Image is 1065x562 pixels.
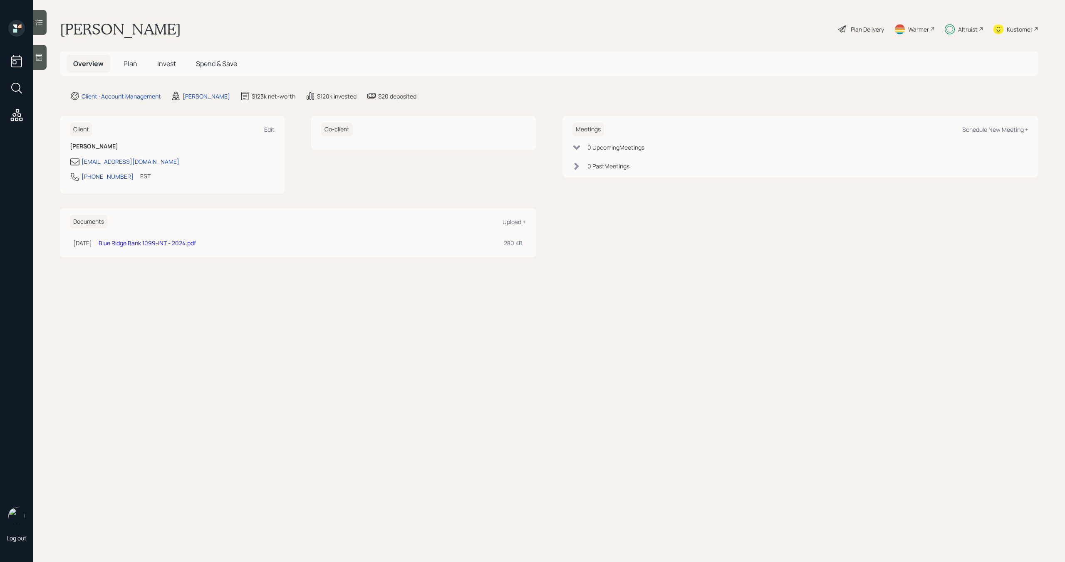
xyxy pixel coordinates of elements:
[70,215,107,229] h6: Documents
[958,25,978,34] div: Altruist
[378,92,416,101] div: $20 deposited
[8,508,25,524] img: michael-russo-headshot.png
[73,239,92,247] div: [DATE]
[587,162,629,170] div: 0 Past Meeting s
[70,123,92,136] h6: Client
[60,20,181,38] h1: [PERSON_NAME]
[321,123,353,136] h6: Co-client
[851,25,884,34] div: Plan Delivery
[70,143,275,150] h6: [PERSON_NAME]
[140,172,151,180] div: EST
[908,25,929,34] div: Warmer
[587,143,644,152] div: 0 Upcoming Meeting s
[82,92,161,101] div: Client · Account Management
[317,92,357,101] div: $120k invested
[1007,25,1033,34] div: Kustomer
[82,157,179,166] div: [EMAIL_ADDRESS][DOMAIN_NAME]
[252,92,295,101] div: $123k net-worth
[99,239,196,247] a: Blue Ridge Bank 1099-INT - 2024.pdf
[962,126,1028,133] div: Schedule New Meeting +
[504,239,523,247] div: 280 KB
[82,172,134,181] div: [PHONE_NUMBER]
[503,218,526,226] div: Upload +
[7,534,27,542] div: Log out
[196,59,237,68] span: Spend & Save
[73,59,104,68] span: Overview
[183,92,230,101] div: [PERSON_NAME]
[124,59,137,68] span: Plan
[264,126,275,133] div: Edit
[572,123,604,136] h6: Meetings
[157,59,176,68] span: Invest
